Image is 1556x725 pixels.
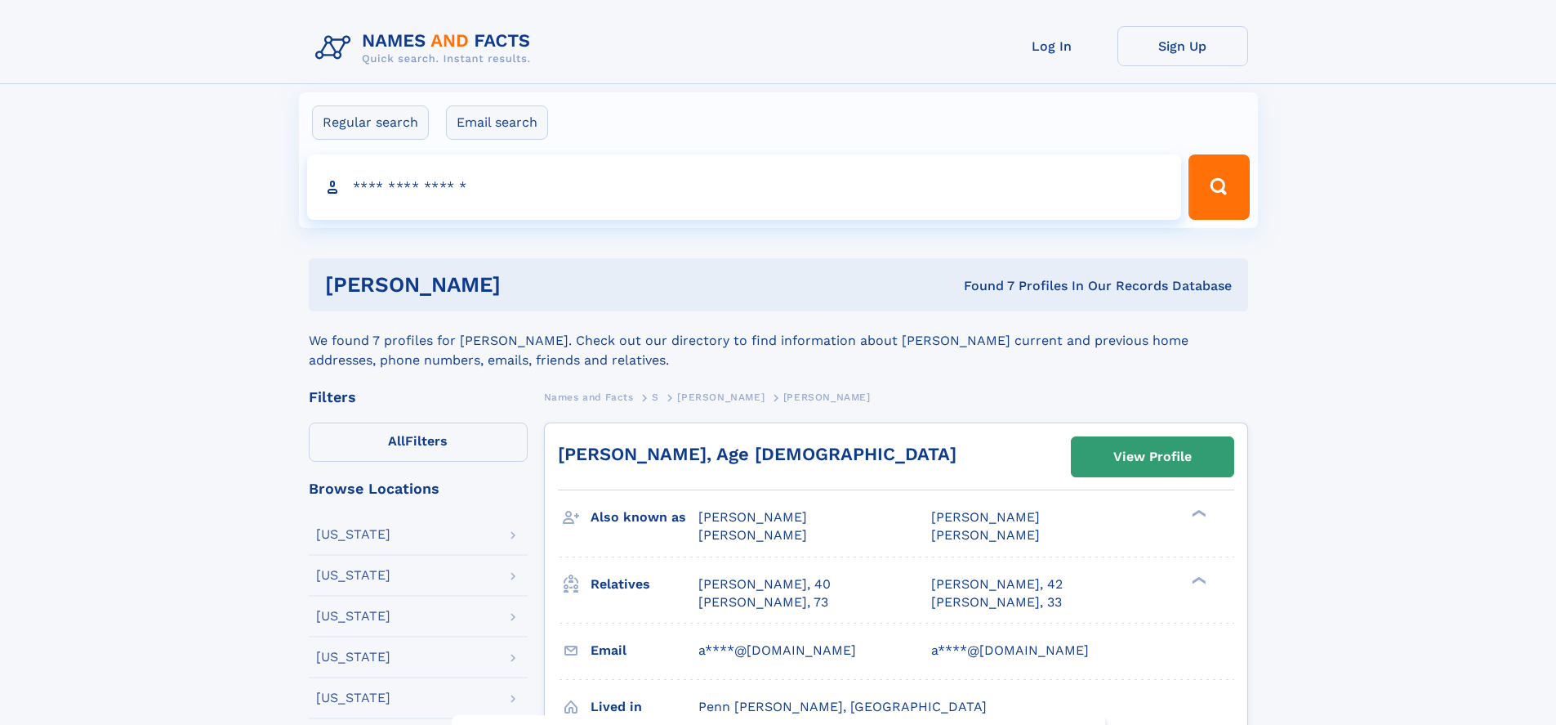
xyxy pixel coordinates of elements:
[591,693,698,721] h3: Lived in
[316,528,390,541] div: [US_STATE]
[316,610,390,623] div: [US_STATE]
[591,637,698,665] h3: Email
[931,527,1040,543] span: [PERSON_NAME]
[1188,575,1207,585] div: ❯
[388,433,405,449] span: All
[1188,508,1207,519] div: ❯
[1188,154,1249,220] button: Search Button
[1117,26,1248,66] a: Sign Up
[312,105,429,140] label: Regular search
[698,527,807,543] span: [PERSON_NAME]
[544,387,634,407] a: Names and Facts
[698,575,831,593] a: [PERSON_NAME], 40
[309,423,528,462] label: Filters
[307,154,1182,220] input: search input
[316,691,390,705] div: [US_STATE]
[1113,438,1192,476] div: View Profile
[591,503,698,531] h3: Also known as
[325,275,733,295] h1: [PERSON_NAME]
[309,311,1248,370] div: We found 7 profiles for [PERSON_NAME]. Check out our directory to find information about [PERSON_...
[677,392,765,403] span: [PERSON_NAME]
[1072,437,1233,477] a: View Profile
[316,651,390,664] div: [US_STATE]
[931,575,1063,593] a: [PERSON_NAME], 42
[652,392,659,403] span: S
[783,392,871,403] span: [PERSON_NAME]
[698,593,828,611] a: [PERSON_NAME], 73
[558,444,956,464] a: [PERSON_NAME], Age [DEMOGRAPHIC_DATA]
[591,571,698,598] h3: Relatives
[309,26,544,70] img: Logo Names and Facts
[446,105,548,140] label: Email search
[677,387,765,407] a: [PERSON_NAME]
[309,481,528,496] div: Browse Locations
[316,569,390,582] div: [US_STATE]
[931,593,1062,611] a: [PERSON_NAME], 33
[732,277,1232,295] div: Found 7 Profiles In Our Records Database
[698,509,807,525] span: [PERSON_NAME]
[698,699,987,714] span: Penn [PERSON_NAME], [GEOGRAPHIC_DATA]
[309,390,528,405] div: Filters
[987,26,1117,66] a: Log In
[931,509,1040,525] span: [PERSON_NAME]
[652,387,659,407] a: S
